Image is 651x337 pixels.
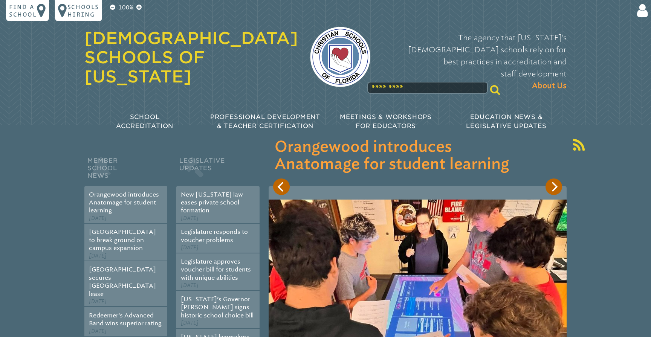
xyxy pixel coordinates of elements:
p: Schools Hiring [67,3,99,18]
p: The agency that [US_STATE]’s [DEMOGRAPHIC_DATA] schools rely on for best practices in accreditati... [382,32,567,92]
a: Legislature approves voucher bill for students with unique abilities [181,258,251,281]
span: Professional Development & Teacher Certification [210,113,320,130]
span: Education News & Legislative Updates [466,113,546,130]
a: [GEOGRAPHIC_DATA] to break ground on campus expansion [89,228,156,252]
span: Meetings & Workshops for Educators [340,113,432,130]
span: [DATE] [181,244,199,251]
h3: Orangewood introduces Anatomage for student learning [275,139,561,173]
a: [DEMOGRAPHIC_DATA] Schools of [US_STATE] [84,28,298,86]
a: Orangewood introduces Anatomage for student learning [89,191,159,214]
a: [US_STATE]’s Governor [PERSON_NAME] signs historic school choice bill [181,296,254,319]
a: [GEOGRAPHIC_DATA] secures [GEOGRAPHIC_DATA] lease [89,266,156,297]
span: [DATE] [181,320,199,326]
span: [DATE] [181,282,199,288]
span: [DATE] [89,328,107,334]
span: [DATE] [181,215,199,221]
span: [DATE] [89,253,107,259]
a: New [US_STATE] law eases private school formation [181,191,243,214]
a: Legislature responds to voucher problems [181,228,248,243]
button: Previous [273,178,290,195]
p: 100% [117,3,135,12]
span: [DATE] [89,298,107,305]
h2: Legislative Updates [176,155,259,186]
span: About Us [532,80,567,92]
span: School Accreditation [116,113,173,130]
p: Find a school [9,3,37,18]
img: csf-logo-web-colors.png [310,27,370,87]
button: Next [546,178,562,195]
span: [DATE] [89,215,107,221]
h2: Member School News [84,155,167,186]
a: Redeemer’s Advanced Band wins superior rating [89,312,162,327]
